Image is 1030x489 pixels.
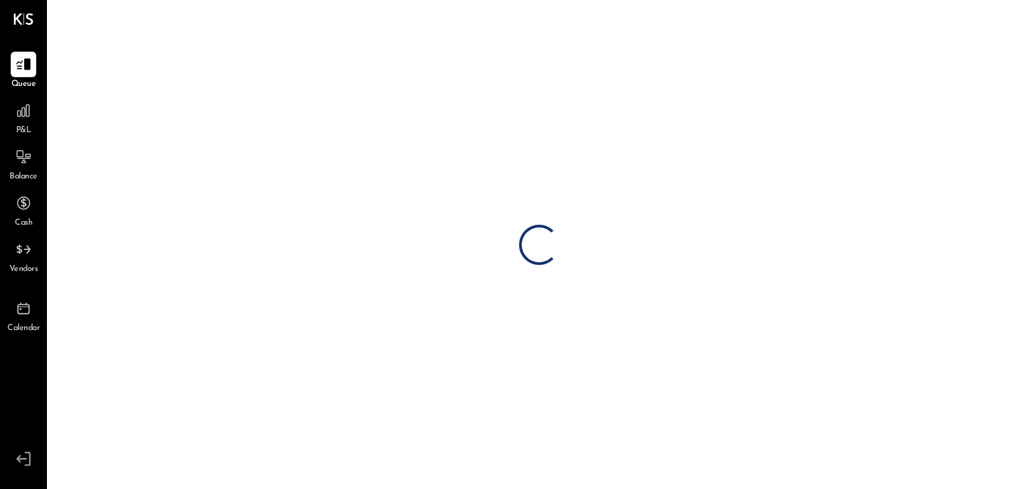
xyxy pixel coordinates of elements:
[1,237,46,276] a: Vendors
[9,264,38,276] span: Vendors
[15,217,32,229] span: Cash
[1,98,46,137] a: P&L
[1,52,46,91] a: Queue
[16,125,32,137] span: P&L
[1,144,46,183] a: Balance
[1,296,46,335] a: Calendar
[7,323,40,335] span: Calendar
[11,78,36,91] span: Queue
[1,191,46,229] a: Cash
[9,171,38,183] span: Balance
